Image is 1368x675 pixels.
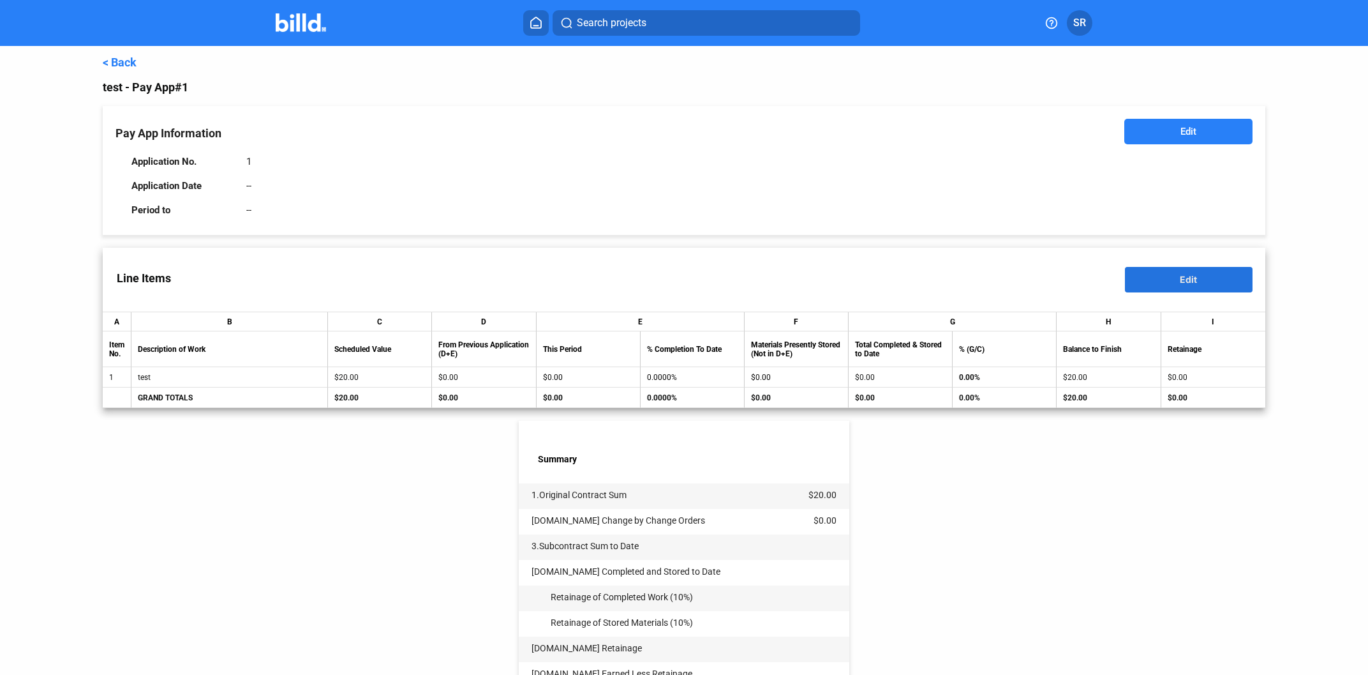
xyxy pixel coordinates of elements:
[1057,331,1161,367] th: Balance to Finish
[131,180,234,192] div: Application Date
[103,56,137,69] a: < Back
[953,367,1057,388] td: 0.00%
[537,388,641,408] td: $0.00
[953,388,1057,408] td: 0.00%
[138,373,321,382] div: test
[537,331,641,367] th: This Period
[1161,312,1265,331] th: I
[553,10,860,36] button: Search projects
[131,204,234,216] div: Period to
[808,483,849,500] td: $20.00
[532,618,693,628] span: Retainage of Stored Materials (10%)
[641,388,745,408] td: 0.0000%
[103,331,131,367] th: Item No.
[432,312,536,331] th: D
[1063,373,1154,382] div: $20.00
[328,312,432,331] th: C
[334,373,425,382] div: $20.00
[537,312,745,331] th: E
[131,312,328,331] th: B
[432,331,536,367] th: From Previous Application (D+E)
[1073,15,1086,31] span: SR
[246,156,251,167] div: 1
[131,156,234,167] div: Application No.
[328,331,432,367] th: Scheduled Value
[276,13,326,32] img: Billd Company Logo
[538,454,849,467] label: Summary
[246,204,251,216] div: --
[328,388,432,408] td: $20.00
[1180,274,1197,285] span: Edit
[432,388,536,408] td: $0.00
[103,259,185,298] label: Line Items
[855,373,946,382] div: $0.00
[745,331,849,367] th: Materials Presently Stored (Not in D+E)
[953,331,1057,367] th: % (G/C)
[849,312,1057,331] th: G
[438,373,529,382] div: $0.00
[1057,388,1161,408] td: $20.00
[1161,388,1265,408] td: $0.00
[109,373,124,382] div: 1
[745,388,849,408] td: $0.00
[1124,119,1252,144] button: Edit
[131,388,328,408] td: GRAND TOTALS
[246,180,251,192] div: --
[103,312,131,331] th: A
[532,566,720,577] span: [DOMAIN_NAME] Completed and Stored to Date
[532,592,693,602] span: Retainage of Completed Work (10%)
[532,490,627,500] span: 1.Original Contract Sum
[1057,312,1161,331] th: H
[849,331,953,367] th: Total Completed & Stored to Date
[1125,267,1253,292] button: Edit
[1161,331,1265,367] th: Retainage
[814,509,849,526] td: $0.00
[1067,10,1092,36] button: SR
[1168,373,1259,382] div: $0.00
[532,643,642,653] span: [DOMAIN_NAME] Retainage
[175,80,188,94] span: #1
[532,515,705,526] span: [DOMAIN_NAME] Change by Change Orders
[103,79,1265,96] div: test - Pay App
[532,541,639,551] span: 3.Subcontract Sum to Date
[577,15,646,31] span: Search projects
[641,331,745,367] th: % Completion To Date
[1180,125,1196,138] span: Edit
[115,126,221,140] span: Pay App Information
[131,331,328,367] th: Description of Work
[849,388,953,408] td: $0.00
[745,312,849,331] th: F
